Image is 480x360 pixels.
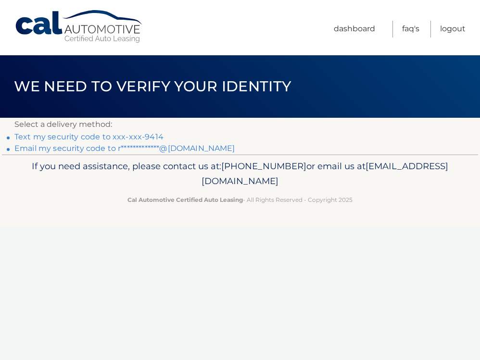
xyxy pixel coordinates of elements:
[127,196,243,203] strong: Cal Automotive Certified Auto Leasing
[16,159,464,189] p: If you need assistance, please contact us at: or email us at
[14,10,144,44] a: Cal Automotive
[334,21,375,37] a: Dashboard
[16,195,464,205] p: - All Rights Reserved - Copyright 2025
[14,118,466,131] p: Select a delivery method:
[440,21,466,37] a: Logout
[14,132,164,141] a: Text my security code to xxx-xxx-9414
[221,161,306,172] span: [PHONE_NUMBER]
[14,77,291,95] span: We need to verify your identity
[402,21,419,37] a: FAQ's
